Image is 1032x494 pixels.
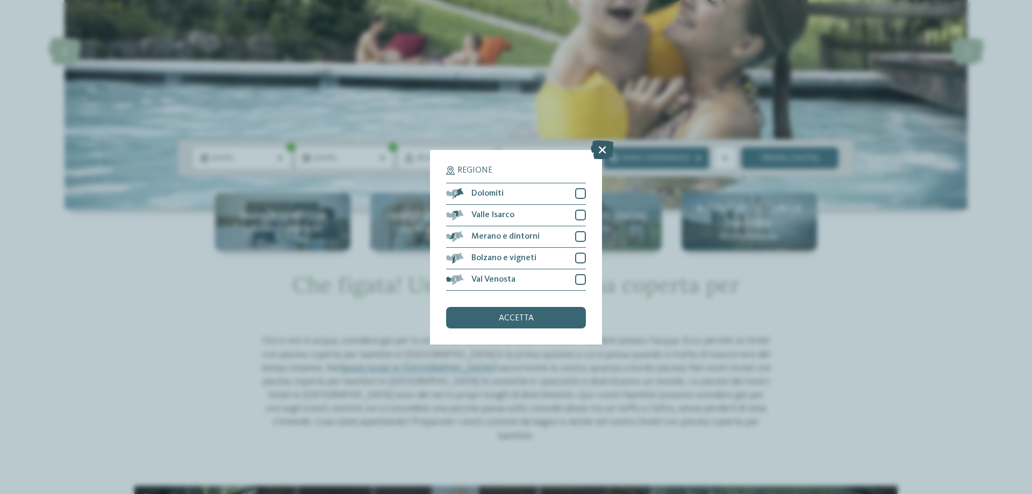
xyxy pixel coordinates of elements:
[471,254,536,262] span: Bolzano e vigneti
[471,232,540,241] span: Merano e dintorni
[457,166,492,175] span: Regione
[471,275,515,284] span: Val Venosta
[471,211,514,219] span: Valle Isarco
[499,314,534,323] span: accetta
[471,189,504,198] span: Dolomiti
